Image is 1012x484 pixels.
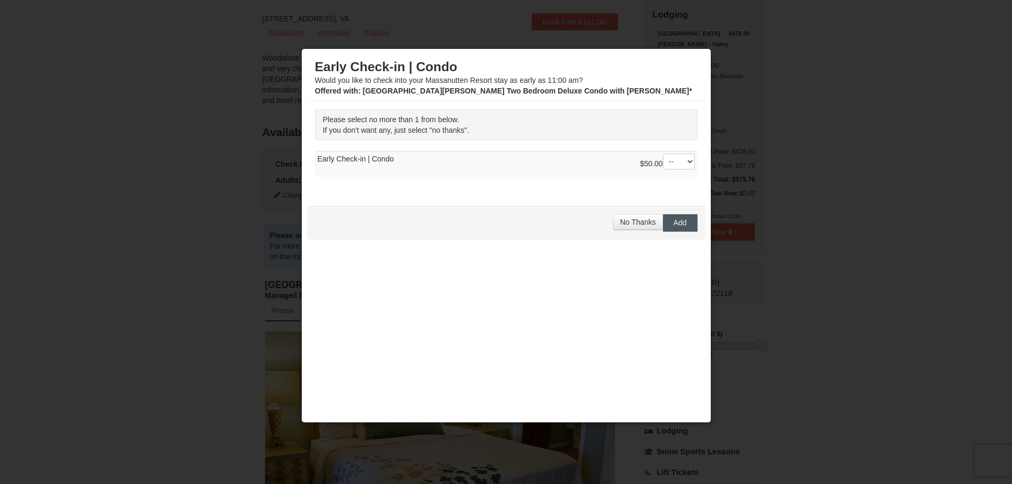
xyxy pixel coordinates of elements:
strong: : [GEOGRAPHIC_DATA][PERSON_NAME] Two Bedroom Deluxe Condo with [PERSON_NAME]* [315,87,692,95]
div: $50.00 [640,154,695,175]
span: Offered with [315,87,359,95]
div: Would you like to check into your Massanutten Resort stay as early as 11:00 am? [315,59,698,96]
span: Please select no more than 1 from below. [323,115,460,124]
button: Add [663,214,698,231]
button: No Thanks [613,214,662,230]
span: No Thanks [620,218,656,226]
span: If you don't want any, just select "no thanks". [323,126,469,134]
td: Early Check-in | Condo [315,151,698,177]
h3: Early Check-in | Condo [315,59,698,75]
span: Add [674,218,687,227]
